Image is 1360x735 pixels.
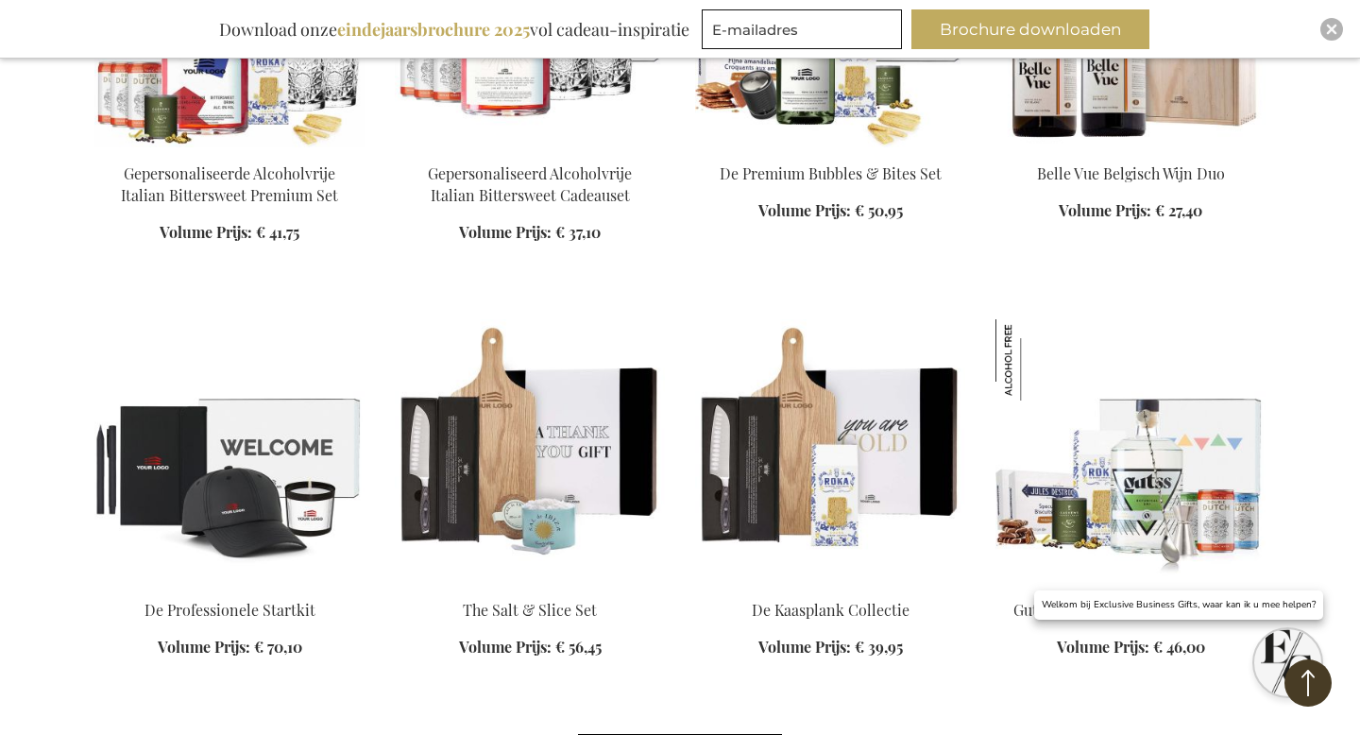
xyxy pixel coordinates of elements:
span: € 37,10 [555,222,601,242]
a: The Professional Starter Kit [94,576,365,594]
span: € 50,95 [855,200,903,220]
a: De Kaasplank Collectie [752,600,909,620]
a: Gutss Alcoholvrije Gin & Tonic Set [1013,600,1249,620]
a: Volume Prijs: € 39,95 [758,637,903,658]
a: Volume Prijs: € 46,00 [1057,637,1205,658]
a: Gepersonaliseerd Alcoholvrije Italian Bittersweet Cadeauset [428,163,632,205]
span: € 46,00 [1153,637,1205,657]
a: The Salt & Slice Set [463,600,597,620]
a: Volume Prijs: € 70,10 [158,637,302,658]
a: Personalised Non-Alcoholic Italian Bittersweet Gift Gepersonaliseerd Alcoholvrije Italian Bitters... [395,140,665,158]
a: The Salt & Slice Set Exclusive Business Gift [395,576,665,594]
input: E-mailadres [702,9,902,49]
span: € 39,95 [855,637,903,657]
a: Belle Vue Belgisch Wijn Duo [1037,163,1225,183]
span: Volume Prijs: [158,637,250,657]
div: Download onze vol cadeau-inspiratie [211,9,698,49]
img: The Professional Starter Kit [94,319,365,584]
a: De Premium Bubbles & Bites Set [720,163,942,183]
button: Brochure downloaden [911,9,1149,49]
span: Volume Prijs: [758,200,851,220]
img: Gutss Non-Alcoholic Gin & Tonic Set [995,319,1266,584]
a: De Professionele Startkit [144,600,315,620]
a: The Premium Bubbles & Bites Set [695,140,965,158]
span: € 70,10 [254,637,302,657]
span: Volume Prijs: [160,222,252,242]
b: eindejaarsbrochure 2025 [337,18,530,41]
span: Volume Prijs: [459,222,552,242]
div: Close [1320,18,1343,41]
form: marketing offers and promotions [702,9,908,55]
span: Volume Prijs: [1057,637,1149,657]
img: The Salt & Slice Set Exclusive Business Gift [395,319,665,584]
a: Gepersonaliseerde Alcoholvrije Italian Bittersweet Premium Set [121,163,338,205]
img: Close [1326,24,1337,35]
span: € 27,40 [1155,200,1202,220]
span: Volume Prijs: [758,637,851,657]
a: Volume Prijs: € 37,10 [459,222,601,244]
a: Personalised Non-Alcoholic Italian Bittersweet Premium Set Gepersonaliseerde Alcoholvrije Italian... [94,140,365,158]
img: Gutss Alcoholvrije Gin & Tonic Set [995,319,1077,401]
span: € 56,45 [555,637,602,657]
a: Gutss Non-Alcoholic Gin & Tonic Set Gutss Alcoholvrije Gin & Tonic Set [995,576,1266,594]
a: Volume Prijs: € 50,95 [758,200,903,222]
span: Volume Prijs: [459,637,552,657]
a: Volume Prijs: € 41,75 [160,222,299,244]
a: Volume Prijs: € 27,40 [1059,200,1202,222]
img: The Cheese Board Collection [695,319,965,584]
a: Belle Vue Belgisch Wijn Duo [995,140,1266,158]
a: Volume Prijs: € 56,45 [459,637,602,658]
span: Volume Prijs: [1059,200,1151,220]
span: € 41,75 [256,222,299,242]
a: The Cheese Board Collection [695,576,965,594]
